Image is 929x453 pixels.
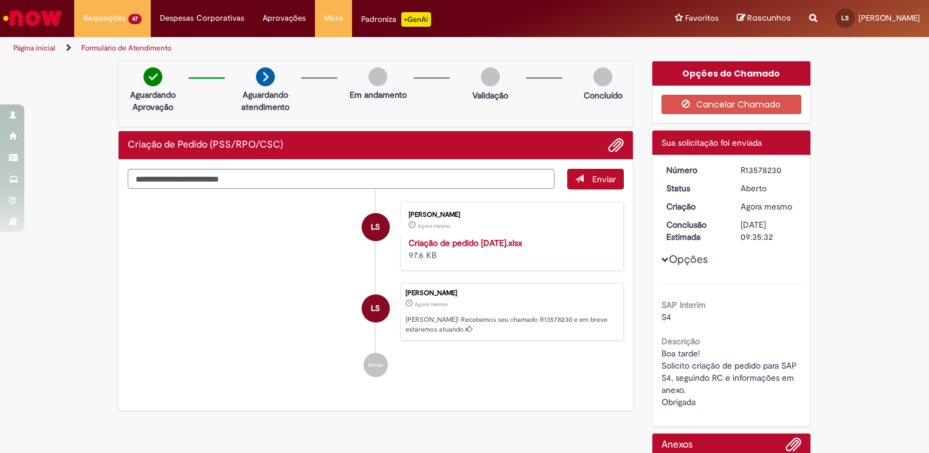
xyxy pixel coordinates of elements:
[741,219,797,243] div: [DATE] 09:35:32
[592,174,616,185] span: Enviar
[418,222,451,230] span: Agora mesmo
[123,89,182,113] p: Aguardando Aprovação
[236,89,295,113] p: Aguardando atendimento
[83,12,126,24] span: Requisições
[406,315,617,334] p: [PERSON_NAME]! Recebemos seu chamado R13578230 e em breve estaremos atuando.
[361,12,431,27] div: Padroniza
[128,14,142,24] span: 47
[858,13,920,23] span: [PERSON_NAME]
[657,200,732,213] dt: Criação
[608,137,624,153] button: Adicionar anexos
[128,283,624,341] li: Lidiane Scotti Santos
[567,169,624,189] button: Enviar
[741,201,792,212] time: 29/09/2025 16:35:29
[128,140,283,151] h2: Criação de Pedido (PSS/RPO/CSC) Histórico de tíquete
[13,43,55,53] a: Página inicial
[737,13,791,24] a: Rascunhos
[256,67,275,86] img: arrow-next.png
[406,290,617,297] div: [PERSON_NAME]
[409,237,611,261] div: 97.6 KB
[661,95,802,114] button: Cancelar Chamado
[324,12,343,24] span: More
[350,89,407,101] p: Em andamento
[661,137,762,148] span: Sua solicitação foi enviada
[371,294,380,323] span: LS
[415,301,447,308] time: 29/09/2025 16:35:29
[741,200,797,213] div: 29/09/2025 16:35:29
[841,14,849,22] span: LS
[661,440,692,451] h2: Anexos
[81,43,171,53] a: Formulário de Atendimento
[481,67,500,86] img: img-circle-grey.png
[1,6,64,30] img: ServiceNow
[418,222,451,230] time: 29/09/2025 16:35:21
[401,12,431,27] p: +GenAi
[741,182,797,194] div: Aberto
[128,169,554,189] textarea: Digite sua mensagem aqui...
[741,164,797,176] div: R13578230
[652,61,811,86] div: Opções do Chamado
[661,299,706,310] b: SAP Interim
[160,12,244,24] span: Despesas Corporativas
[263,12,306,24] span: Aprovações
[661,336,700,347] b: Descrição
[362,213,390,241] div: Lidiane Scotti Santos
[593,67,612,86] img: img-circle-grey.png
[661,348,799,407] span: Boa tarde! Solicito criação de pedido para SAP S4, seguindo RC e informações em anexo. Obrigada
[409,211,611,219] div: [PERSON_NAME]
[657,219,732,243] dt: Conclusão Estimada
[143,67,162,86] img: check-circle-green.png
[685,12,719,24] span: Favoritos
[657,182,732,194] dt: Status
[584,89,623,101] p: Concluído
[409,237,522,248] a: Criação de pedido [DATE].xlsx
[741,201,792,212] span: Agora mesmo
[9,37,610,60] ul: Trilhas de página
[368,67,387,86] img: img-circle-grey.png
[371,213,380,242] span: LS
[747,12,791,24] span: Rascunhos
[362,295,390,322] div: Lidiane Scotti Santos
[415,301,447,308] span: Agora mesmo
[128,189,624,390] ul: Histórico de tíquete
[657,164,732,176] dt: Número
[661,312,671,322] span: S4
[472,89,508,101] p: Validação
